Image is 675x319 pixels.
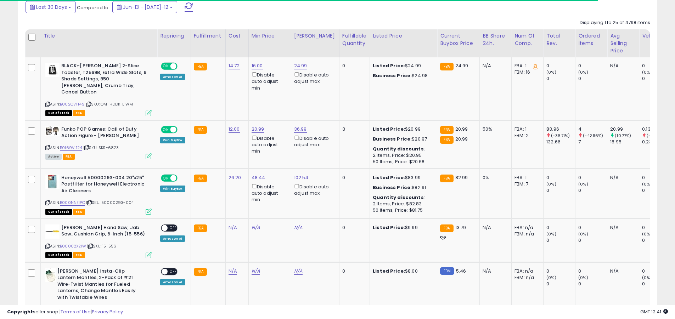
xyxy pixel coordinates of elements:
[514,69,538,75] div: FBM: 16
[160,186,185,192] div: Win BuyBox
[642,268,671,274] div: 0
[45,154,62,160] span: All listings currently available for purchase on Amazon
[160,235,185,242] div: Amazon AI
[342,268,364,274] div: 0
[642,224,671,231] div: 0
[642,237,671,244] div: 0
[373,63,432,69] div: $24.99
[642,63,671,69] div: 0
[229,174,241,181] a: 26.20
[546,268,575,274] div: 0
[440,267,454,275] small: FBM
[252,126,264,133] a: 20.99
[615,133,631,138] small: (10.77%)
[162,175,170,181] span: ON
[61,126,147,141] b: Funko POP Games: Call of Duty Action Figure - [PERSON_NAME]
[60,101,84,107] a: B002CVTT4S
[73,209,85,215] span: FBA
[252,134,286,155] div: Disable auto adjust min
[373,184,432,191] div: $82.91
[194,126,207,134] small: FBA
[483,224,506,231] div: N/A
[373,268,405,274] b: Listed Price:
[514,175,538,181] div: FBA: 1
[483,268,506,274] div: N/A
[73,110,85,116] span: FBA
[455,174,468,181] span: 82.99
[194,32,223,40] div: Fulfillment
[7,308,33,315] strong: Copyright
[45,268,56,282] img: 41thtusKIkL._SL40_.jpg
[514,274,538,281] div: FBM: n/a
[440,126,453,134] small: FBA
[647,133,666,138] small: (-43.48%)
[373,207,432,213] div: 50 Items, Price: $81.75
[514,268,538,274] div: FBA: n/a
[373,224,432,231] div: $9.99
[642,32,668,40] div: Velocity
[440,175,453,182] small: FBA
[229,268,237,275] a: N/A
[373,72,412,79] b: Business Price:
[60,243,86,249] a: B00002X21W
[578,175,607,181] div: 0
[578,224,607,231] div: 0
[229,62,240,69] a: 14.72
[373,146,424,152] b: Quantity discounts
[45,63,60,77] img: 31n2RYzJIbL._SL40_.jpg
[373,194,424,201] b: Quantity discounts
[610,224,634,231] div: N/A
[45,252,72,258] span: All listings that are currently out of stock and unavailable for purchase on Amazon
[578,181,588,187] small: (0%)
[168,225,179,231] span: OFF
[294,174,309,181] a: 102.54
[294,71,334,85] div: Disable auto adjust max
[373,268,432,274] div: $8.00
[546,126,575,132] div: 83.96
[373,174,405,181] b: Listed Price:
[578,32,604,47] div: Ordered Items
[342,224,364,231] div: 0
[546,187,575,194] div: 0
[229,32,246,40] div: Cost
[578,63,607,69] div: 0
[456,268,466,274] span: 5.46
[578,139,607,145] div: 7
[160,32,188,40] div: Repricing
[123,4,168,11] span: Jun-13 - [DATE]-12
[294,62,307,69] a: 24.99
[176,126,188,132] span: OFF
[455,62,468,69] span: 24.99
[642,281,671,287] div: 0
[546,63,575,69] div: 0
[194,268,207,276] small: FBA
[85,101,133,107] span: | SKU: OM-HDDK-L1WM
[57,268,144,303] b: [PERSON_NAME] Insta-Clip Lantern Mantles, 2-Pack of #21 Wire-Twist Mantles for Fueled Lanterns, C...
[44,32,154,40] div: Title
[610,126,639,132] div: 20.99
[373,184,412,191] b: Business Price:
[294,268,303,275] a: N/A
[373,136,412,142] b: Business Price:
[373,126,432,132] div: $20.99
[7,309,123,315] div: seller snap | |
[162,126,170,132] span: ON
[92,308,123,315] a: Privacy Policy
[160,74,185,80] div: Amazon AI
[546,75,575,82] div: 0
[642,231,652,237] small: (0%)
[578,275,588,280] small: (0%)
[26,1,76,13] button: Last 30 Days
[60,200,85,206] a: B000NNE1PO
[373,136,432,142] div: $20.97
[642,126,671,132] div: 0.13
[60,145,82,151] a: B0169VL124
[440,32,477,47] div: Current Buybox Price
[642,139,671,145] div: 0.23
[373,146,432,152] div: :
[642,187,671,194] div: 0
[546,237,575,244] div: 0
[373,73,432,79] div: $24.98
[514,224,538,231] div: FBA: n/a
[252,71,286,91] div: Disable auto adjust min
